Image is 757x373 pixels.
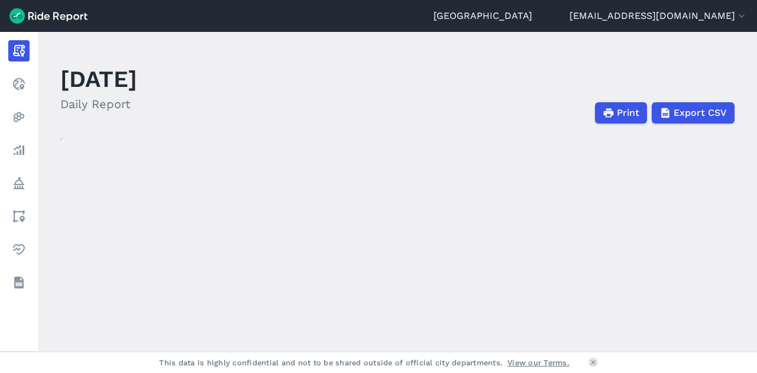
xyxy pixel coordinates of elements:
[8,140,30,161] a: Analyze
[60,95,137,113] h2: Daily Report
[8,106,30,128] a: Heatmaps
[8,206,30,227] a: Areas
[652,102,735,124] button: Export CSV
[595,102,647,124] button: Print
[60,63,137,95] h1: [DATE]
[8,239,30,260] a: Health
[8,173,30,194] a: Policy
[674,106,727,120] span: Export CSV
[434,9,532,23] a: [GEOGRAPHIC_DATA]
[8,40,30,61] a: Report
[570,9,748,23] button: [EMAIL_ADDRESS][DOMAIN_NAME]
[9,8,88,24] img: Ride Report
[507,357,570,368] a: View our Terms.
[8,272,30,293] a: Datasets
[617,106,639,120] span: Print
[8,73,30,95] a: Realtime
